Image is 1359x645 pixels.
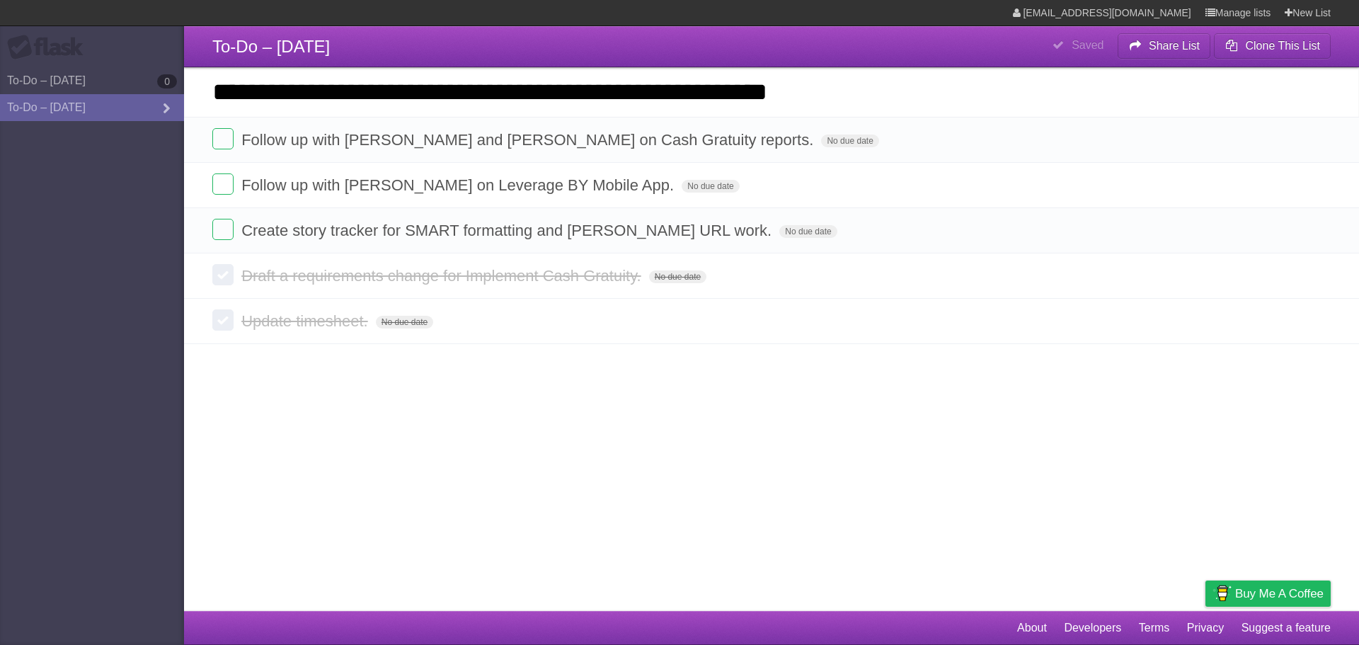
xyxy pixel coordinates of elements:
[1139,615,1170,641] a: Terms
[241,131,817,149] span: Follow up with [PERSON_NAME] and [PERSON_NAME] on Cash Gratuity reports.
[1212,581,1232,605] img: Buy me a coffee
[212,219,234,240] label: Done
[241,312,372,330] span: Update timesheet.
[779,225,837,238] span: No due date
[212,37,330,56] span: To-Do – [DATE]
[212,264,234,285] label: Done
[649,270,706,283] span: No due date
[1245,40,1320,52] b: Clone This List
[1205,581,1331,607] a: Buy me a coffee
[212,128,234,149] label: Done
[1214,33,1331,59] button: Clone This List
[376,316,433,329] span: No due date
[1187,615,1224,641] a: Privacy
[212,309,234,331] label: Done
[7,35,92,60] div: Flask
[241,222,775,239] span: Create story tracker for SMART formatting and [PERSON_NAME] URL work.
[1242,615,1331,641] a: Suggest a feature
[1072,39,1103,51] b: Saved
[241,267,645,285] span: Draft a requirements change for Implement Cash Gratuity.
[1149,40,1200,52] b: Share List
[682,180,739,193] span: No due date
[1064,615,1121,641] a: Developers
[821,135,878,147] span: No due date
[157,74,177,89] b: 0
[1118,33,1211,59] button: Share List
[212,173,234,195] label: Done
[1235,581,1324,606] span: Buy me a coffee
[241,176,677,194] span: Follow up with [PERSON_NAME] on Leverage BY Mobile App.
[1017,615,1047,641] a: About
